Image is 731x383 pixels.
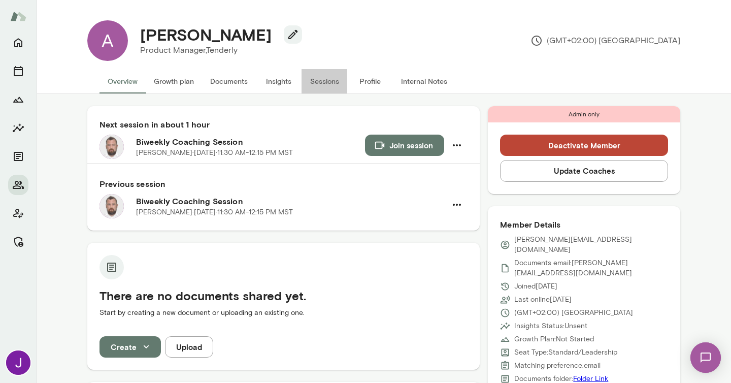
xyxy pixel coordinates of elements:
button: Sessions [8,61,28,81]
button: Create [99,336,161,358]
p: Matching preference: email [514,361,601,371]
p: Last online [DATE] [514,295,572,305]
button: Documents [8,146,28,167]
button: Manage [8,232,28,252]
button: Sessions [302,69,347,93]
p: [PERSON_NAME] · [DATE] · 11:30 AM-12:15 PM MST [136,207,293,217]
h4: [PERSON_NAME] [140,25,272,44]
button: Client app [8,203,28,224]
div: A [87,20,128,61]
button: Internal Notes [393,69,455,93]
button: Update Coaches [500,160,668,181]
button: Upload [165,336,213,358]
a: Folder Link [573,374,608,383]
p: Start by creating a new document or uploading an existing one. [99,308,468,318]
button: Insights [8,118,28,138]
h6: Member Details [500,218,668,231]
button: Profile [347,69,393,93]
p: (GMT+02:00) [GEOGRAPHIC_DATA] [514,308,633,318]
button: Documents [202,69,256,93]
p: Growth Plan: Not Started [514,334,594,344]
p: Seat Type: Standard/Leadership [514,347,617,358]
h6: Next session in about 1 hour [99,118,468,131]
button: Overview [99,69,146,93]
p: Insights Status: Unsent [514,321,587,331]
p: [PERSON_NAME][EMAIL_ADDRESS][DOMAIN_NAME] [514,235,668,255]
img: Mento [10,7,26,26]
h6: Previous session [99,178,468,190]
h6: Biweekly Coaching Session [136,195,446,207]
p: [PERSON_NAME] · [DATE] · 11:30 AM-12:15 PM MST [136,148,293,158]
button: Home [8,33,28,53]
button: Members [8,175,28,195]
img: Jocelyn Grodin [6,350,30,375]
button: Join session [365,135,444,156]
h6: Biweekly Coaching Session [136,136,365,148]
p: Product Manager, Tenderly [140,44,294,56]
p: Joined [DATE] [514,281,557,292]
div: Admin only [488,106,680,122]
p: Documents email: [PERSON_NAME][EMAIL_ADDRESS][DOMAIN_NAME] [514,258,668,278]
button: Deactivate Member [500,135,668,156]
p: (GMT+02:00) [GEOGRAPHIC_DATA] [530,35,680,47]
button: Growth plan [146,69,202,93]
button: Insights [256,69,302,93]
h5: There are no documents shared yet. [99,288,468,304]
button: Growth Plan [8,89,28,110]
